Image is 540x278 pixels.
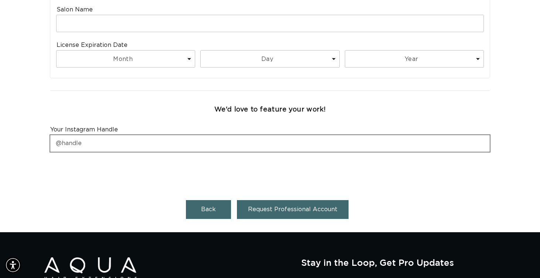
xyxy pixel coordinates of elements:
[301,257,496,268] h2: Stay in the Loop, Get Pro Updates
[57,41,128,49] label: License Expiration Date
[50,135,490,152] input: @handle
[201,206,216,212] span: Back
[186,200,231,219] button: Back
[237,200,349,219] button: Request Professional Account
[440,198,540,278] iframe: Chat Widget
[248,206,337,212] span: Request Professional Account
[50,126,118,134] label: Your Instagram Handle
[214,106,326,114] h3: We'd love to feature your work!
[57,6,93,14] label: Salon Name
[5,257,21,273] div: Accessibility Menu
